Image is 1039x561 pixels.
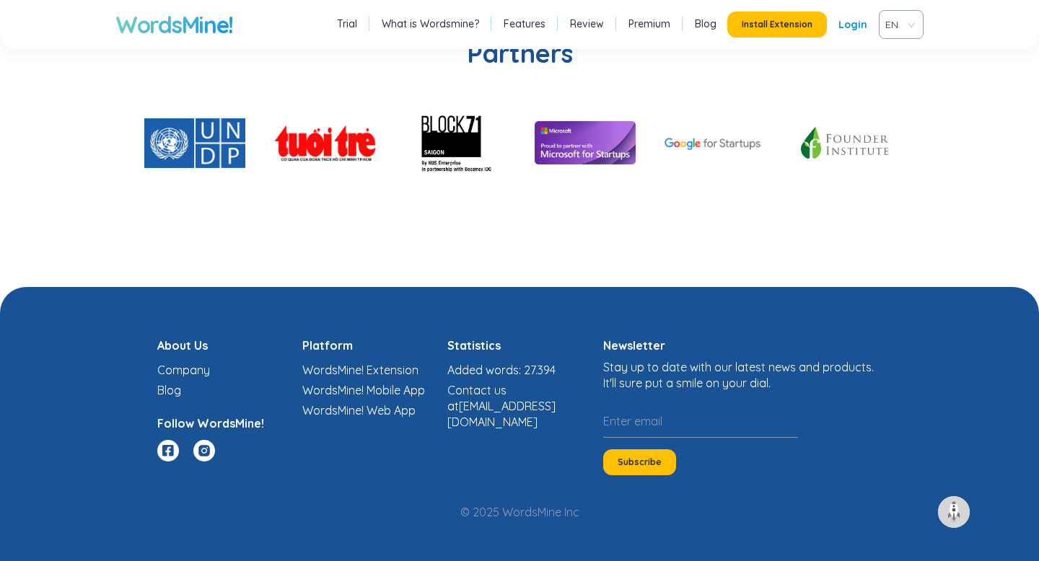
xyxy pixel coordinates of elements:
a: WordsMine! Web App [302,403,416,418]
a: Features [504,17,545,31]
h4: Platform [302,337,447,353]
img: TuoiTre [274,125,375,162]
img: UNDP [144,118,245,168]
span: Install Extension [742,19,812,30]
h2: Partners [115,36,924,71]
button: Install Extension [727,12,827,37]
a: Login [838,12,867,37]
div: Stay up to date with our latest news and products. It'll sure put a smile on your dial. [603,359,882,391]
a: WordsMine! Mobile App [302,383,425,397]
img: Block71 [405,92,506,193]
a: Added words: 27.394 [447,363,556,377]
h4: About Us [157,337,302,353]
span: Subscribe [618,456,662,468]
div: © 2025 WordsMine Inc [115,504,924,520]
span: VIE [885,14,911,35]
a: Contact us at[EMAIL_ADDRESS][DOMAIN_NAME] [447,383,556,429]
img: Google [665,138,766,150]
a: Premium [628,17,670,31]
a: Blog [157,383,181,397]
button: Subscribe [603,449,676,475]
a: Company [157,363,210,377]
h4: Statistics [447,337,592,353]
a: Review [570,17,604,31]
h4: Follow WordsMine! [157,415,302,431]
h4: Newsletter [603,337,882,353]
img: to top [942,500,965,524]
a: WordsMine! Extension [302,363,418,377]
a: Blog [695,17,716,31]
a: Trial [337,17,357,31]
input: Enter email [603,405,798,438]
a: WordsMine! [115,10,233,39]
img: Founder Institute [795,123,896,164]
img: Microsoft [535,121,636,164]
a: What is Wordsmine? [382,17,479,31]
